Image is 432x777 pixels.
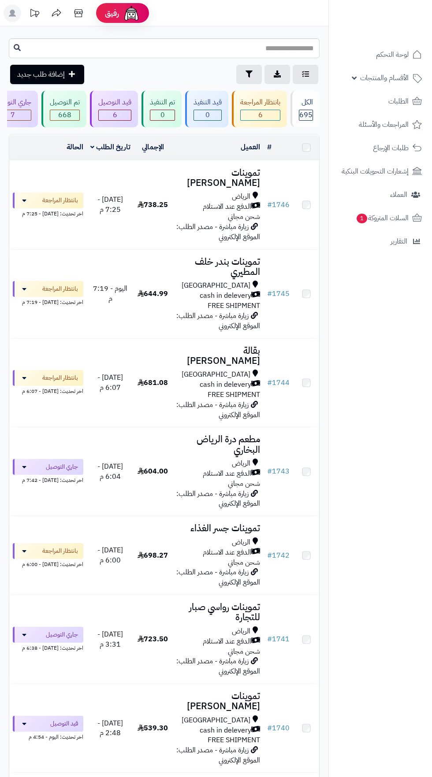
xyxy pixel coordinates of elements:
[267,377,272,388] span: #
[200,380,251,390] span: cash in delevery
[138,377,168,388] span: 681.08
[97,718,123,739] span: [DATE] - 2:48 م
[46,462,78,471] span: جاري التوصيل
[200,291,251,301] span: cash in delevery
[50,719,78,728] span: قيد التوصيل
[40,91,88,127] a: تم التوصيل 668
[175,602,261,622] h3: تموينات رواسي صبار للتجارة
[97,461,123,482] span: [DATE] - 6:04 م
[203,469,251,479] span: الدفع عند الاستلام
[123,4,140,22] img: ai-face.png
[13,559,83,568] div: اخر تحديث: [DATE] - 6:00 م
[138,200,168,210] span: 738.25
[105,8,119,18] span: رفيق
[175,346,261,366] h3: بقالة [PERSON_NAME]
[13,386,83,395] div: اخر تحديث: [DATE] - 6:07 م
[67,142,83,152] a: الحالة
[342,165,409,178] span: إشعارات التحويلات البنكية
[99,110,131,120] span: 6
[176,745,260,766] span: زيارة مباشرة - مصدر الطلب: الموقع الإلكتروني
[267,723,290,733] a: #1740
[267,550,290,561] a: #1742
[150,110,175,120] span: 0
[42,285,78,293] span: بانتظار المراجعة
[93,283,127,304] span: اليوم - 7:19 م
[334,184,427,205] a: العملاء
[182,281,250,291] span: [GEOGRAPHIC_DATA]
[175,691,261,711] h3: تموينات [PERSON_NAME]
[50,97,80,107] div: تم التوصيل
[240,97,280,107] div: بانتظار المراجعة
[176,400,260,420] span: زيارة مباشرة - مصدر الطلب: الموقع الإلكتروني
[267,634,272,644] span: #
[388,95,409,107] span: الطلبات
[138,723,168,733] span: 539.30
[208,300,260,311] span: FREE SHIPMENT
[182,370,250,380] span: [GEOGRAPHIC_DATA]
[203,548,251,558] span: الدفع عند الاستلام
[359,118,409,131] span: المراجعات والأسئلة
[200,725,251,736] span: cash in delevery
[334,114,427,135] a: المراجعات والأسئلة
[88,91,140,127] a: قيد التوصيل 6
[208,735,260,745] span: FREE SHIPMENT
[267,289,272,299] span: #
[176,656,260,677] span: زيارة مباشرة - مصدر الطلب: الموقع الإلكتروني
[289,91,321,127] a: الكل695
[334,137,427,159] a: طلبات الإرجاع
[299,97,313,107] div: الكل
[267,723,272,733] span: #
[267,200,290,210] a: #1746
[176,567,260,588] span: زيارة مباشرة - مصدر الطلب: الموقع الإلكتروني
[97,629,123,650] span: [DATE] - 3:31 م
[267,200,272,210] span: #
[176,222,260,242] span: زيارة مباشرة - مصدر الطلب: الموقع الإلكتروني
[228,646,260,657] span: شحن مجاني
[13,208,83,218] div: اخر تحديث: [DATE] - 7:25 م
[267,634,290,644] a: #1741
[42,196,78,205] span: بانتظار المراجعة
[334,91,427,112] a: الطلبات
[23,4,45,24] a: تحديثات المنصة
[175,434,261,455] h3: مطعم درة الرياض البخاري
[267,466,272,477] span: #
[42,547,78,555] span: بانتظار المراجعة
[267,377,290,388] a: #1744
[42,374,78,382] span: بانتظار المراجعة
[13,732,83,741] div: اخر تحديث: اليوم - 4:54 م
[140,91,183,127] a: تم التنفيذ 0
[334,161,427,182] a: إشعارات التحويلات البنكية
[356,212,409,224] span: السلات المتروكة
[175,523,261,533] h3: تموينات جسر الغذاء
[175,168,261,188] h3: تموينات [PERSON_NAME]
[203,202,251,212] span: الدفع عند الاستلام
[390,189,407,201] span: العملاء
[356,213,368,224] span: 1
[194,97,222,107] div: قيد التنفيذ
[267,550,272,561] span: #
[97,545,123,566] span: [DATE] - 6:00 م
[228,557,260,568] span: شحن مجاني
[183,91,230,127] a: قيد التنفيذ 0
[46,630,78,639] span: جاري التوصيل
[194,110,221,120] span: 0
[334,207,427,229] a: السلات المتروكة1
[228,478,260,489] span: شحن مجاني
[334,231,427,252] a: التقارير
[299,110,313,120] span: 695
[376,48,409,61] span: لوحة التحكم
[13,643,83,652] div: اخر تحديث: [DATE] - 6:38 م
[373,142,409,154] span: طلبات الإرجاع
[232,192,250,202] span: الرياض
[203,636,251,647] span: الدفع عند الاستلام
[138,550,168,561] span: 698.27
[138,466,168,477] span: 604.00
[232,626,250,636] span: الرياض
[17,69,65,80] span: إضافة طلب جديد
[90,142,130,152] a: تاريخ الطلب
[13,297,83,306] div: اخر تحديث: [DATE] - 7:19 م
[267,289,290,299] a: #1745
[182,715,250,725] span: [GEOGRAPHIC_DATA]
